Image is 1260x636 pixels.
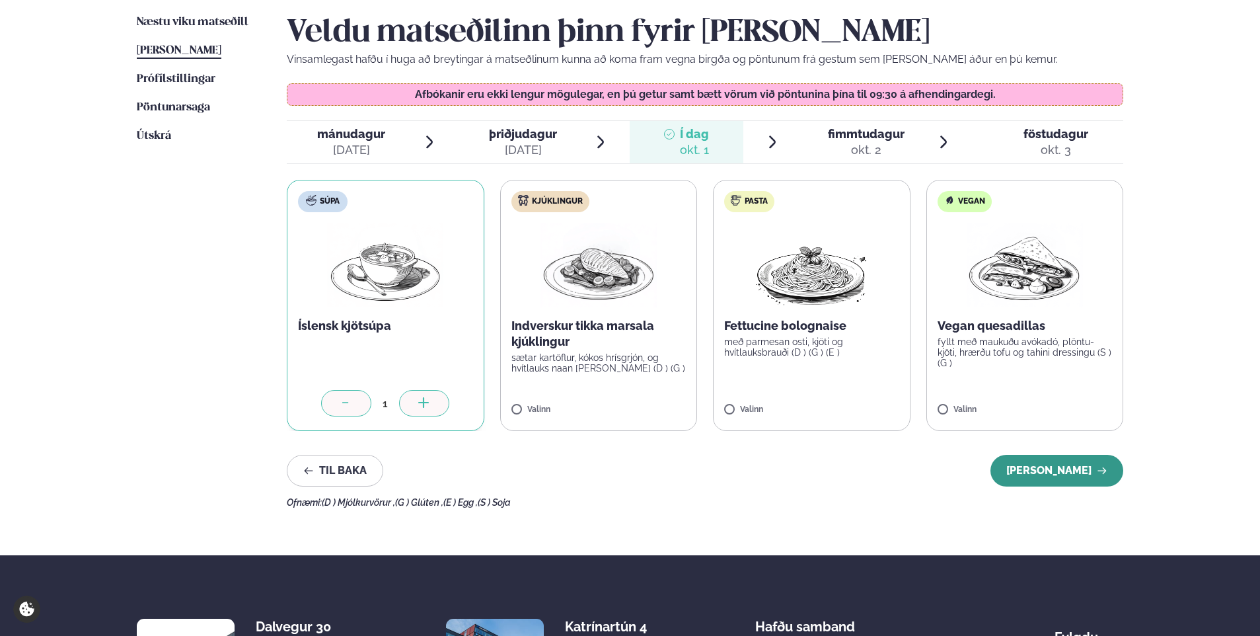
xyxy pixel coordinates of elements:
p: Vinsamlegast hafðu í huga að breytingar á matseðlinum kunna að koma fram vegna birgða og pöntunum... [287,52,1123,67]
p: með parmesan osti, kjöti og hvítlauksbrauði (D ) (G ) (E ) [724,337,899,358]
span: Pasta [745,196,768,207]
div: okt. 3 [1023,142,1088,158]
span: (E ) Egg , [443,497,478,508]
a: Pöntunarsaga [137,100,210,116]
button: Til baka [287,455,383,487]
img: soup.svg [306,195,316,206]
img: Quesadilla.png [967,223,1083,307]
p: Fettucine bolognaise [724,318,899,334]
span: Hafðu samband [755,608,855,635]
span: (S ) Soja [478,497,511,508]
div: 1 [371,396,399,411]
p: sætar kartöflur, kókos hrísgrjón, og hvítlauks naan [PERSON_NAME] (D ) (G ) [511,352,686,374]
div: Ofnæmi: [287,497,1123,508]
img: pasta.svg [731,195,741,206]
div: okt. 2 [828,142,905,158]
img: Vegan.svg [944,195,955,206]
a: Útskrá [137,128,171,144]
img: Chicken-breast.png [540,223,657,307]
span: (G ) Glúten , [395,497,443,508]
span: Í dag [680,126,709,142]
p: Vegan quesadillas [938,318,1113,334]
h2: Veldu matseðilinn þinn fyrir [PERSON_NAME] [287,15,1123,52]
span: fimmtudagur [828,127,905,141]
a: [PERSON_NAME] [137,43,221,59]
span: Súpa [320,196,340,207]
a: Prófílstillingar [137,71,215,87]
span: [PERSON_NAME] [137,45,221,56]
span: þriðjudagur [489,127,557,141]
span: Næstu viku matseðill [137,17,248,28]
span: Útskrá [137,130,171,141]
p: fyllt með maukuðu avókadó, plöntu-kjöti, hrærðu tofu og tahini dressingu (S ) (G ) [938,337,1113,368]
span: föstudagur [1023,127,1088,141]
span: mánudagur [317,127,385,141]
div: [DATE] [317,142,385,158]
span: Vegan [958,196,985,207]
img: Soup.png [327,223,443,307]
span: Prófílstillingar [137,73,215,85]
span: Pöntunarsaga [137,102,210,113]
span: (D ) Mjólkurvörur , [322,497,395,508]
div: Katrínartún 4 [565,619,670,635]
div: okt. 1 [680,142,709,158]
div: Dalvegur 30 [256,619,361,635]
img: chicken.svg [518,195,529,206]
img: Spagetti.png [753,223,870,307]
a: Cookie settings [13,596,40,623]
a: Næstu viku matseðill [137,15,248,30]
span: Kjúklingur [532,196,583,207]
div: [DATE] [489,142,557,158]
p: Íslensk kjötsúpa [298,318,473,334]
p: Afbókanir eru ekki lengur mögulegar, en þú getur samt bætt vörum við pöntunina þína til 09:30 á a... [301,89,1110,100]
p: Indverskur tikka marsala kjúklingur [511,318,686,350]
button: [PERSON_NAME] [990,455,1123,487]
